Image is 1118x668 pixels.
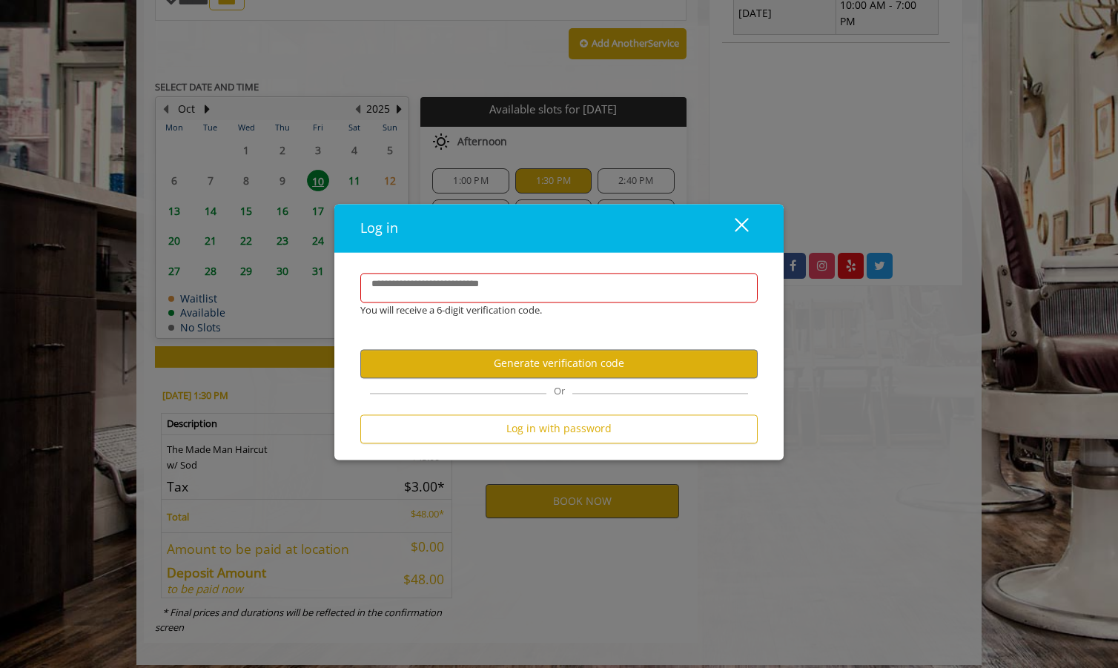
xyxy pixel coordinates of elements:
div: close dialog [718,217,747,239]
div: You will receive a 6-digit verification code. [349,302,747,318]
button: Log in with password [360,414,758,443]
button: close dialog [707,213,758,243]
span: Or [546,384,572,397]
button: Generate verification code [360,349,758,378]
span: Log in [360,219,398,237]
